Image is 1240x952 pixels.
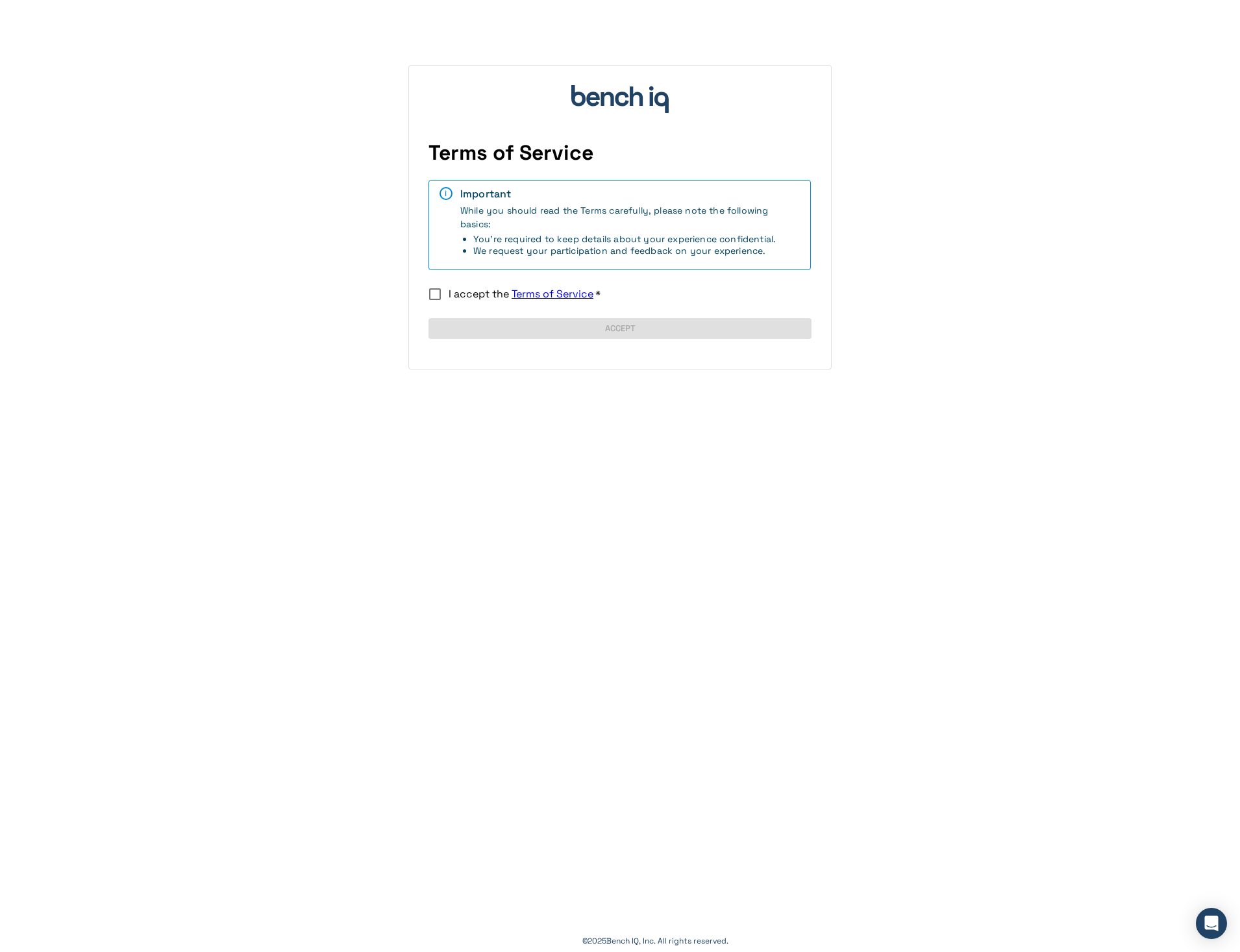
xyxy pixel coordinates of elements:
[440,187,453,200] div: i
[460,205,800,257] span: While you should read the Terms carefully, please note the following basics:
[473,233,800,245] li: You're required to keep details about your experience confidential.
[428,140,812,166] h4: Terms of Service
[1196,908,1227,939] div: Open Intercom Messenger
[460,187,800,201] div: Important
[449,287,593,301] span: I accept the
[473,245,800,257] li: We request your participation and feedback on your experience.
[512,287,593,301] a: Terms of Service
[571,85,669,113] img: bench_iq_logo.svg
